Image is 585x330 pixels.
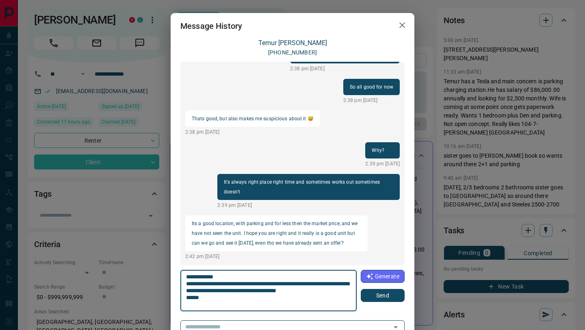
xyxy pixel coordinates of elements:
p: [PHONE_NUMBER] [268,48,317,57]
p: It’s always right place right time and sometimes works out sometimes doesn’t [224,177,393,197]
a: Temur [PERSON_NAME] [258,39,327,47]
p: 2:39 pm [DATE] [217,202,400,209]
p: 2:38 pm [DATE] [343,97,400,104]
p: Its a good location, with parking and for less then the market price, and we have not seen the un... [192,219,361,248]
p: So all good for now [350,82,393,92]
p: 2:42 pm [DATE] [185,253,368,260]
button: Send [361,289,405,302]
h2: Message History [171,13,252,39]
p: Why? [372,145,393,155]
p: 2:38 pm [DATE] [185,128,320,136]
p: 2:39 pm [DATE] [365,160,400,167]
button: Generate [361,270,405,283]
p: 2:38 pm [DATE] [290,65,400,72]
p: Thats good, but also makes me suspicious about it 😅 [192,114,314,124]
